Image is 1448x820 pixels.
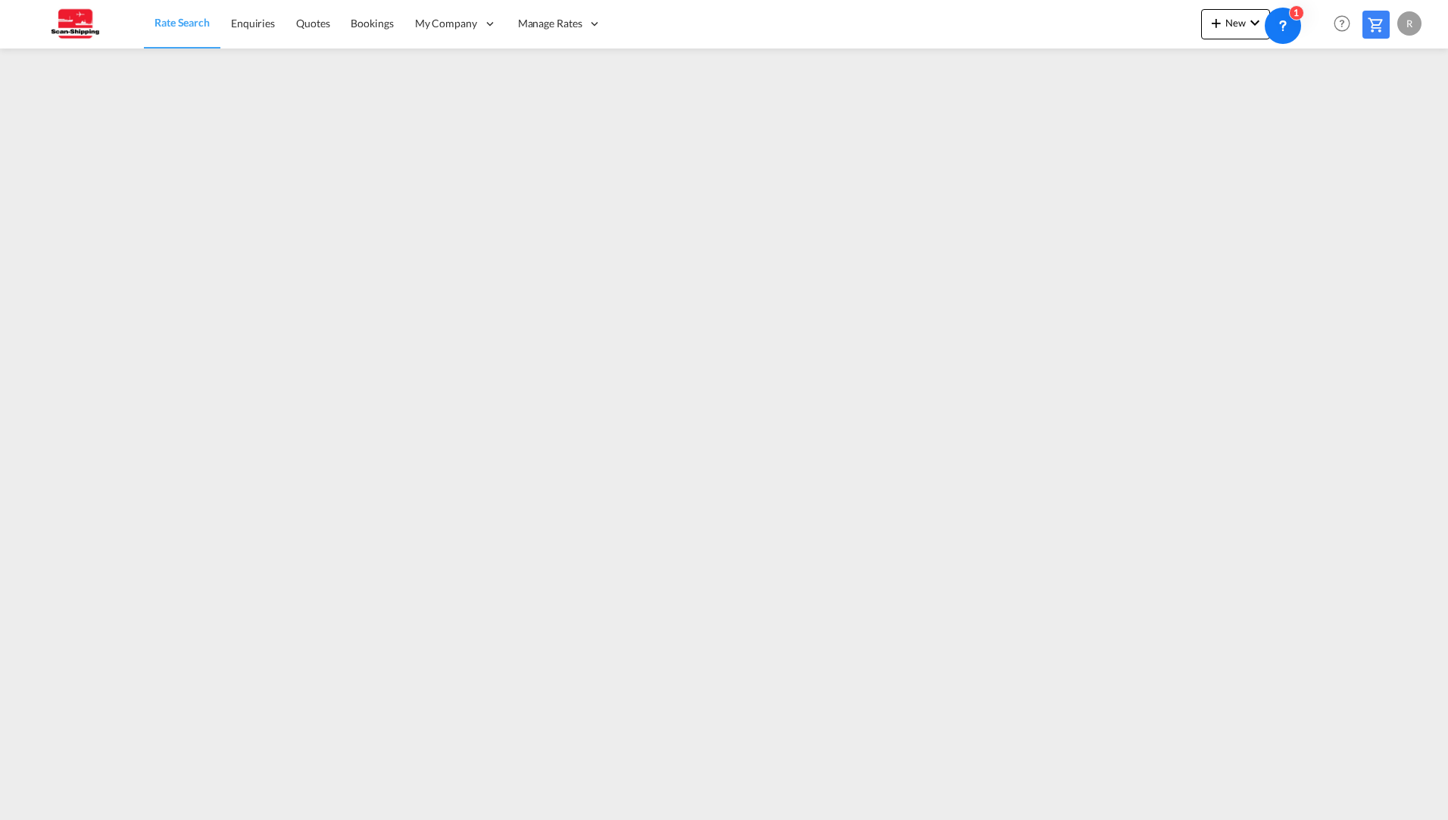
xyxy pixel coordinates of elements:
button: icon-plus 400-fgNewicon-chevron-down [1201,9,1270,39]
span: New [1207,17,1264,29]
span: Rate Search [154,16,210,29]
span: Bookings [351,17,393,30]
span: Help [1329,11,1355,36]
span: Quotes [296,17,329,30]
div: Help [1329,11,1362,38]
span: My Company [415,16,477,31]
span: Enquiries [231,17,275,30]
md-icon: icon-plus 400-fg [1207,14,1225,32]
div: R [1397,11,1421,36]
span: Manage Rates [518,16,582,31]
img: 123b615026f311ee80dabbd30bc9e10f.jpg [23,7,125,41]
md-icon: icon-chevron-down [1246,14,1264,32]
